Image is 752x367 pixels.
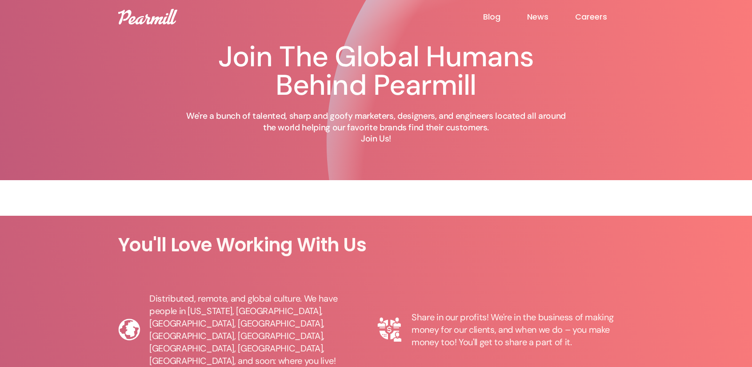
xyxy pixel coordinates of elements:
[575,12,634,22] a: Careers
[180,43,572,100] h1: Join The Global Humans Behind Pearmill
[118,234,634,257] h1: You'll Love Working With Us
[149,292,367,367] div: Distributed, remote, and global culture. We have people in [US_STATE], [GEOGRAPHIC_DATA], [GEOGRA...
[118,9,177,24] img: Pearmill logo
[412,311,625,348] div: Share in our profits! We're in the business of making money for our clients, and when we do – you...
[527,12,575,22] a: News
[483,12,527,22] a: Blog
[180,110,572,145] p: We're a bunch of talented, sharp and goofy marketers, designers, and engineers located all around...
